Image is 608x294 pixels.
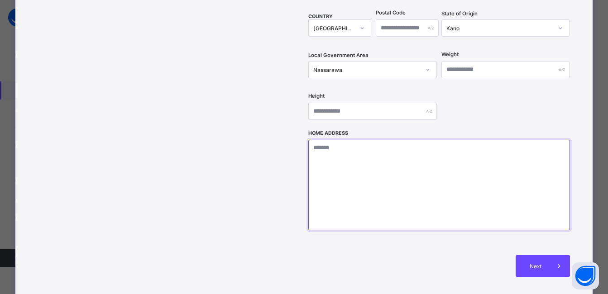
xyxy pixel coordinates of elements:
[308,93,325,99] label: Height
[308,14,333,19] span: COUNTRY
[308,130,348,136] label: Home Address
[441,51,459,57] label: Weight
[441,10,478,17] span: State of Origin
[313,66,420,73] div: Nassarawa
[572,262,599,289] button: Open asap
[446,25,553,32] div: Kano
[522,263,548,270] span: Next
[308,52,369,58] span: Local Government Area
[313,25,354,32] div: [GEOGRAPHIC_DATA]
[376,9,406,16] label: Postal Code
